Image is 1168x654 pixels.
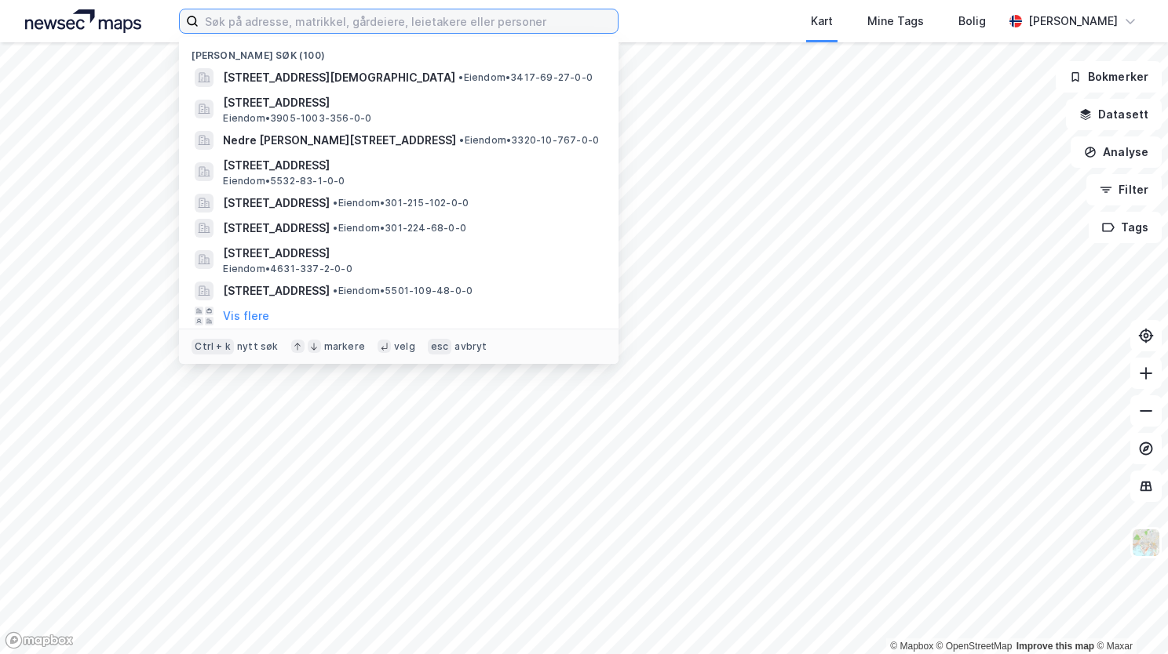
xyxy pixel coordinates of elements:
[223,93,600,112] span: [STREET_ADDRESS]
[458,71,593,84] span: Eiendom • 3417-69-27-0-0
[1071,136,1162,168] button: Analyse
[936,641,1013,652] a: OpenStreetMap
[179,37,619,65] div: [PERSON_NAME] søk (100)
[192,339,234,354] div: Ctrl + k
[324,340,365,353] div: markere
[223,194,330,213] span: [STREET_ADDRESS]
[333,222,466,234] span: Eiendom • 301-224-68-0-0
[223,263,352,275] span: Eiendom • 4631-337-2-0-0
[223,131,456,150] span: Nedre [PERSON_NAME][STREET_ADDRESS]
[5,631,74,649] a: Mapbox homepage
[223,307,269,325] button: Vis flere
[237,340,279,353] div: nytt søk
[1017,641,1094,652] a: Improve this map
[223,68,455,87] span: [STREET_ADDRESS][DEMOGRAPHIC_DATA]
[958,12,986,31] div: Bolig
[223,219,330,238] span: [STREET_ADDRESS]
[1131,528,1161,558] img: Z
[1086,174,1162,205] button: Filter
[1028,12,1118,31] div: [PERSON_NAME]
[223,282,330,300] span: [STREET_ADDRESS]
[454,340,487,353] div: avbryt
[394,340,415,353] div: velg
[223,244,600,263] span: [STREET_ADDRESS]
[458,71,463,83] span: •
[199,9,618,33] input: Søk på adresse, matrikkel, gårdeiere, leietakere eller personer
[811,12,833,31] div: Kart
[1066,99,1162,130] button: Datasett
[890,641,933,652] a: Mapbox
[333,197,338,209] span: •
[1056,61,1162,93] button: Bokmerker
[333,285,338,296] span: •
[428,339,452,354] div: esc
[333,197,469,209] span: Eiendom • 301-215-102-0-0
[867,12,924,31] div: Mine Tags
[223,175,345,187] span: Eiendom • 5532-83-1-0-0
[223,156,600,175] span: [STREET_ADDRESS]
[1089,212,1162,243] button: Tags
[25,9,141,33] img: logo.a4113a55bc3d86da70a041830d287a7e.svg
[223,112,371,125] span: Eiendom • 3905-1003-356-0-0
[333,285,473,297] span: Eiendom • 5501-109-48-0-0
[333,222,338,234] span: •
[459,134,599,147] span: Eiendom • 3320-10-767-0-0
[1090,579,1168,654] iframe: Chat Widget
[459,134,464,146] span: •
